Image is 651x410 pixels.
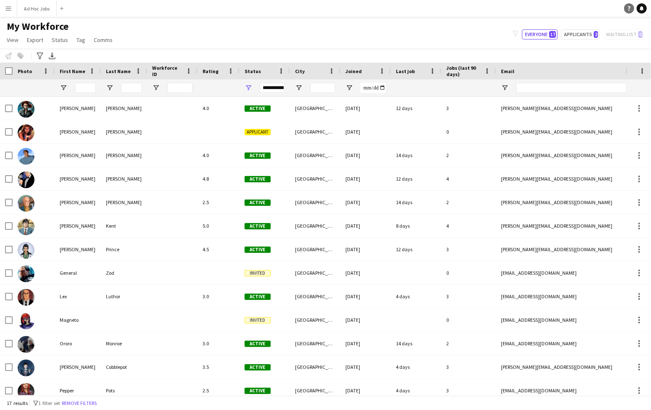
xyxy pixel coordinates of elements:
[290,285,340,308] div: [GEOGRAPHIC_DATA]
[60,84,67,92] button: Open Filter Menu
[101,191,147,214] div: [PERSON_NAME]
[340,285,391,308] div: [DATE]
[290,144,340,167] div: [GEOGRAPHIC_DATA]
[198,379,240,402] div: 2.5
[594,31,598,38] span: 2
[245,223,271,229] span: Active
[75,83,96,93] input: First Name Filter Input
[76,36,85,44] span: Tag
[55,308,101,331] div: Magneto
[73,34,89,45] a: Tag
[391,167,441,190] div: 12 days
[245,200,271,206] span: Active
[3,34,22,45] a: View
[18,148,34,165] img: Benjamin Grimm
[152,65,182,77] span: Workforce ID
[101,261,147,284] div: Zod
[295,84,303,92] button: Open Filter Menu
[101,379,147,402] div: Pots
[198,285,240,308] div: 3.0
[340,238,391,261] div: [DATE]
[245,388,271,394] span: Active
[290,261,340,284] div: [GEOGRAPHIC_DATA]
[290,238,340,261] div: [GEOGRAPHIC_DATA]
[441,97,496,120] div: 3
[245,176,271,182] span: Active
[7,36,18,44] span: View
[340,144,391,167] div: [DATE]
[55,285,101,308] div: Lex
[245,341,271,347] span: Active
[295,68,305,74] span: City
[391,97,441,120] div: 12 days
[290,120,340,143] div: [GEOGRAPHIC_DATA]
[55,167,101,190] div: [PERSON_NAME]
[245,294,271,300] span: Active
[441,285,496,308] div: 3
[55,238,101,261] div: [PERSON_NAME]
[18,336,34,353] img: Ororo Monroe
[441,191,496,214] div: 2
[198,332,240,355] div: 3.0
[18,360,34,376] img: Oswald Cobblepot
[340,120,391,143] div: [DATE]
[290,355,340,378] div: [GEOGRAPHIC_DATA]
[441,261,496,284] div: 0
[18,101,34,118] img: Amanda Briggs
[48,34,71,45] a: Status
[245,247,271,253] span: Active
[101,332,147,355] div: Monroe
[290,214,340,237] div: [GEOGRAPHIC_DATA]
[35,51,45,61] app-action-btn: Advanced filters
[167,83,192,93] input: Workforce ID Filter Input
[94,36,113,44] span: Comms
[106,84,113,92] button: Open Filter Menu
[27,36,43,44] span: Export
[101,167,147,190] div: [PERSON_NAME]
[290,167,340,190] div: [GEOGRAPHIC_DATA]
[198,144,240,167] div: 4.0
[18,68,32,74] span: Photo
[522,29,558,39] button: Everyone17
[7,20,69,33] span: My Workforce
[340,191,391,214] div: [DATE]
[501,68,514,74] span: Email
[245,270,271,276] span: Invited
[396,68,415,74] span: Last job
[18,313,34,329] img: Magneto
[290,379,340,402] div: [GEOGRAPHIC_DATA]
[245,105,271,112] span: Active
[441,238,496,261] div: 3
[441,167,496,190] div: 4
[152,84,160,92] button: Open Filter Menu
[198,214,240,237] div: 5.0
[245,68,261,74] span: Status
[549,31,556,38] span: 17
[340,308,391,331] div: [DATE]
[391,355,441,378] div: 4 days
[340,261,391,284] div: [DATE]
[340,379,391,402] div: [DATE]
[441,308,496,331] div: 0
[198,238,240,261] div: 4.5
[18,171,34,188] img: Bruce Wayne
[101,285,147,308] div: Luthor
[340,214,391,237] div: [DATE]
[501,84,509,92] button: Open Filter Menu
[441,120,496,143] div: 0
[290,191,340,214] div: [GEOGRAPHIC_DATA]
[55,191,101,214] div: [PERSON_NAME]
[391,285,441,308] div: 4 days
[340,97,391,120] div: [DATE]
[245,84,252,92] button: Open Filter Menu
[441,332,496,355] div: 2
[18,218,34,235] img: Clark Kent
[18,289,34,306] img: Lex Luthor
[101,120,147,143] div: [PERSON_NAME]
[290,97,340,120] div: [GEOGRAPHIC_DATA]
[18,265,34,282] img: General Zod
[310,83,335,93] input: City Filter Input
[245,317,271,323] span: Invited
[340,355,391,378] div: [DATE]
[345,84,353,92] button: Open Filter Menu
